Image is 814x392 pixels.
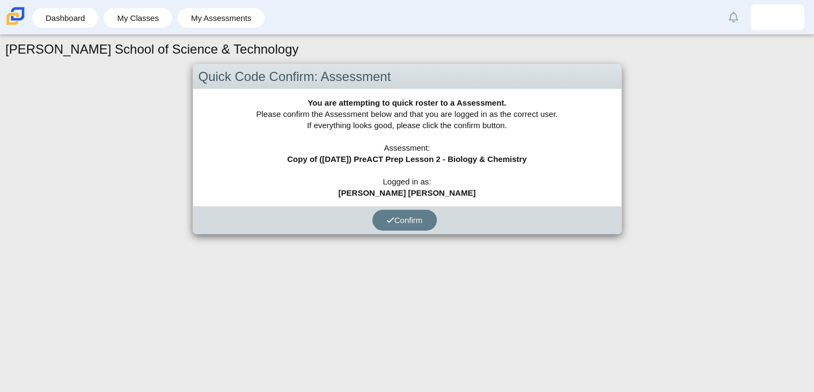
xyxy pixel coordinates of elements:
[386,216,423,225] span: Confirm
[372,210,437,231] button: Confirm
[109,8,167,28] a: My Classes
[193,64,621,90] div: Quick Code Confirm: Assessment
[769,9,786,26] img: omar.martinezurend.a1J5N1
[722,5,745,29] a: Alerts
[193,89,621,206] div: Please confirm the Assessment below and that you are logged in as the correct user. If everything...
[307,98,506,107] b: You are attempting to quick roster to a Assessment.
[38,8,93,28] a: Dashboard
[339,188,476,197] b: [PERSON_NAME] [PERSON_NAME]
[4,5,27,27] img: Carmen School of Science & Technology
[287,154,526,164] b: Copy of ([DATE]) PreACT Prep Lesson 2 - Biology & Chemistry
[183,8,260,28] a: My Assessments
[5,40,299,58] h1: [PERSON_NAME] School of Science & Technology
[751,4,804,30] a: omar.martinezurend.a1J5N1
[4,20,27,29] a: Carmen School of Science & Technology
